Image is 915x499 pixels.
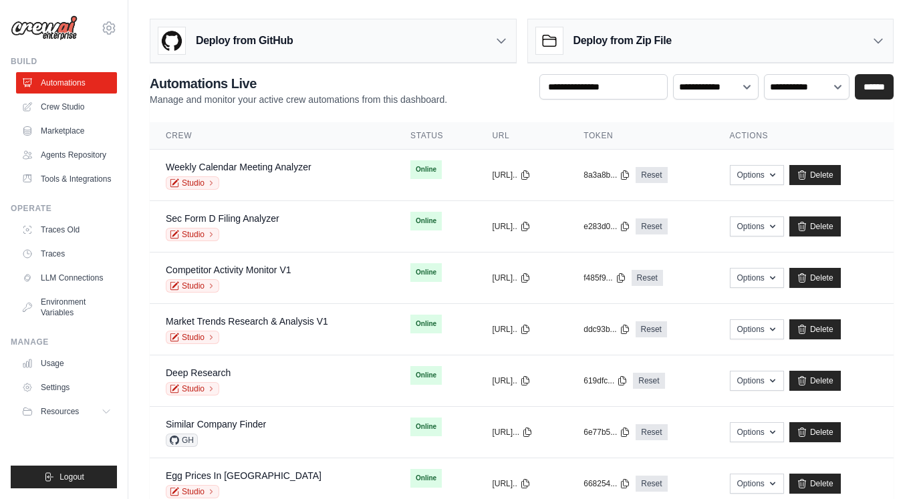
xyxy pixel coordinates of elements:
th: URL [476,122,567,150]
a: Reset [632,270,663,286]
a: Delete [789,319,841,339]
th: Status [394,122,476,150]
a: Sec Form D Filing Analyzer [166,213,279,224]
a: Egg Prices In [GEOGRAPHIC_DATA] [166,470,321,481]
a: Delete [789,371,841,391]
button: Options [730,371,784,391]
a: Reset [636,167,667,183]
h2: Automations Live [150,74,447,93]
img: GitHub Logo [158,27,185,54]
button: Options [730,165,784,185]
a: Usage [16,353,117,374]
a: Weekly Calendar Meeting Analyzer [166,162,311,172]
span: Online [410,418,442,436]
a: Agents Repository [16,144,117,166]
button: 668254... [583,478,630,489]
button: 619dfc... [583,375,628,386]
a: Traces Old [16,219,117,240]
a: Studio [166,382,219,395]
button: Options [730,319,784,339]
button: ddc93b... [583,324,630,335]
a: Delete [789,474,841,494]
a: Settings [16,377,117,398]
a: Market Trends Research & Analysis V1 [166,316,328,327]
h3: Deploy from GitHub [196,33,293,49]
span: GH [166,434,198,447]
img: Logo [11,15,78,41]
button: 6e77b5... [583,427,630,438]
button: Options [730,216,784,236]
a: Studio [166,331,219,344]
th: Crew [150,122,394,150]
a: Delete [789,422,841,442]
a: Traces [16,243,117,265]
a: Marketplace [16,120,117,142]
a: Reset [636,476,667,492]
span: Online [410,469,442,488]
span: Online [410,315,442,333]
span: Logout [59,472,84,482]
div: Build [11,56,117,67]
button: f485f9... [583,273,626,283]
p: Manage and monitor your active crew automations from this dashboard. [150,93,447,106]
a: Studio [166,279,219,293]
a: Reset [633,373,664,389]
a: Similar Company Finder [166,419,266,430]
h3: Deploy from Zip File [573,33,672,49]
a: Environment Variables [16,291,117,323]
div: Manage [11,337,117,347]
span: Resources [41,406,79,417]
div: Operate [11,203,117,214]
a: LLM Connections [16,267,117,289]
a: Delete [789,216,841,236]
a: Automations [16,72,117,94]
th: Token [567,122,713,150]
button: Resources [16,401,117,422]
a: Studio [166,485,219,498]
button: 8a3a8b... [583,170,630,180]
span: Online [410,263,442,282]
a: Studio [166,228,219,241]
a: Reset [636,321,667,337]
a: Tools & Integrations [16,168,117,190]
a: Delete [789,268,841,288]
span: Online [410,212,442,230]
span: Online [410,160,442,179]
button: Options [730,422,784,442]
span: Online [410,366,442,385]
th: Actions [714,122,894,150]
a: Reset [636,424,667,440]
a: Reset [636,218,667,234]
a: Crew Studio [16,96,117,118]
a: Competitor Activity Monitor V1 [166,265,291,275]
a: Studio [166,176,219,190]
button: Options [730,268,784,288]
button: Logout [11,466,117,488]
button: Options [730,474,784,494]
a: Delete [789,165,841,185]
a: Deep Research [166,367,231,378]
button: e283d0... [583,221,630,232]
